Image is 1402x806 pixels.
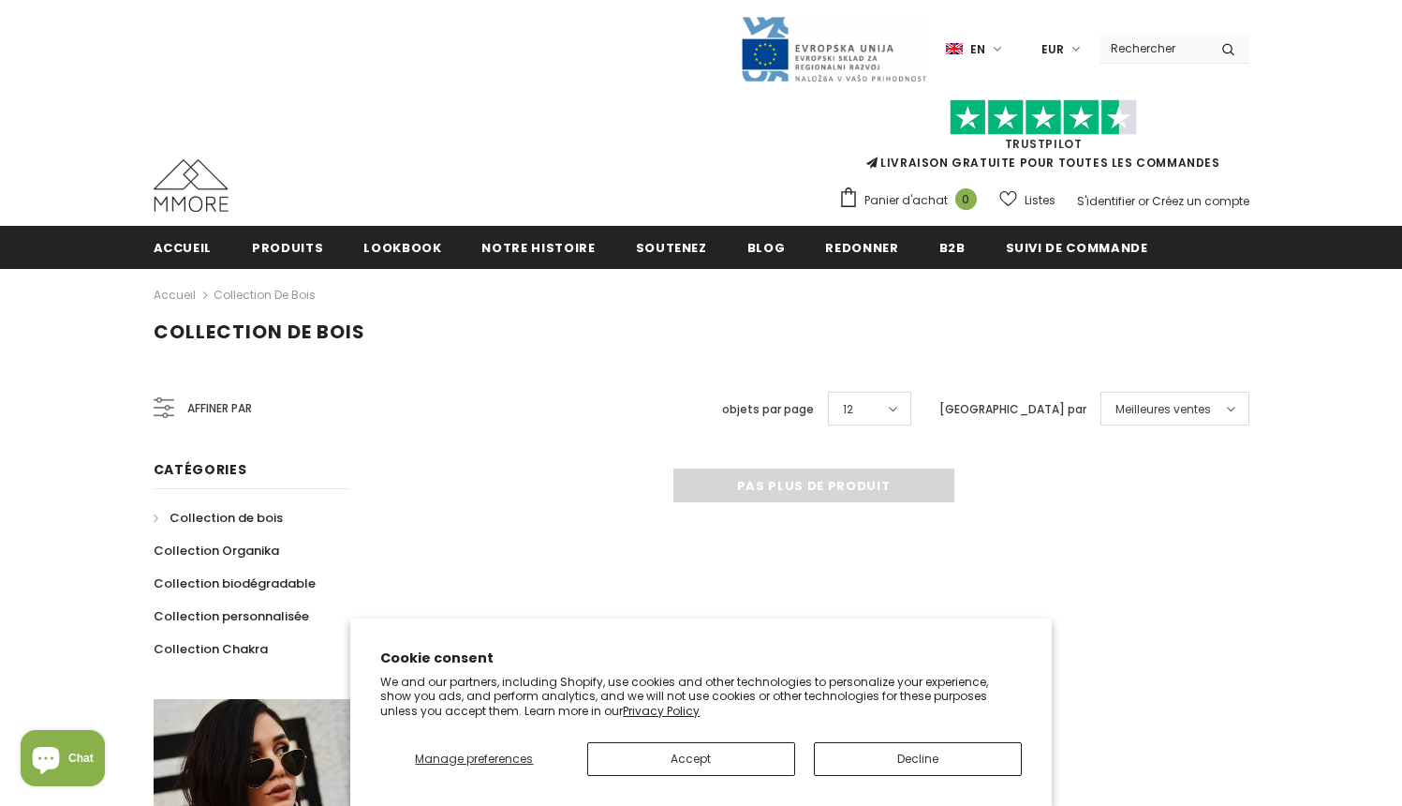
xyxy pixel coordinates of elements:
label: [GEOGRAPHIC_DATA] par [939,400,1086,419]
a: Collection de bois [154,501,283,534]
a: Listes [999,184,1055,216]
img: Javni Razpis [740,15,927,83]
inbox-online-store-chat: Shopify online store chat [15,730,111,791]
span: 12 [843,400,853,419]
a: Redonner [825,226,898,268]
a: S'identifier [1077,193,1135,209]
span: Collection de bois [154,319,365,345]
span: Affiner par [187,398,252,419]
span: Accueil [154,239,213,257]
span: Suivi de commande [1006,239,1148,257]
span: Panier d'achat [864,191,948,210]
span: Redonner [825,239,898,257]
a: Javni Razpis [740,40,927,56]
a: Collection Chakra [154,633,268,665]
span: or [1138,193,1149,209]
a: Accueil [154,226,213,268]
span: LIVRAISON GRATUITE POUR TOUTES LES COMMANDES [838,108,1249,171]
a: Collection de bois [214,287,316,303]
span: Produits [252,239,323,257]
span: Lookbook [363,239,441,257]
span: Collection biodégradable [154,575,316,592]
p: We and our partners, including Shopify, use cookies and other technologies to personalize your ex... [380,675,1022,719]
img: Cas MMORE [154,159,229,212]
span: en [970,40,985,59]
span: Notre histoire [481,239,595,257]
a: Privacy Policy [623,703,700,719]
a: Notre histoire [481,226,595,268]
span: Collection personnalisée [154,607,309,625]
span: Collection Organika [154,542,279,560]
span: Meilleures ventes [1115,400,1211,419]
button: Decline [814,742,1022,776]
a: Suivi de commande [1006,226,1148,268]
a: Produits [252,226,323,268]
span: B2B [939,239,966,257]
span: Manage preferences [415,751,533,767]
a: Accueil [154,284,196,306]
input: Search Site [1099,35,1207,62]
span: soutenez [636,239,707,257]
a: Collection Organika [154,534,279,567]
span: Blog [747,239,786,257]
a: Lookbook [363,226,441,268]
a: Collection personnalisée [154,600,309,633]
a: TrustPilot [1005,136,1083,152]
a: Panier d'achat 0 [838,187,986,215]
span: Listes [1025,191,1055,210]
h2: Cookie consent [380,649,1022,668]
span: Catégories [154,460,247,479]
button: Manage preferences [380,742,568,776]
span: 0 [955,188,977,210]
a: Collection biodégradable [154,567,316,600]
span: Collection Chakra [154,640,268,658]
label: objets par page [722,400,814,419]
span: Collection de bois [170,509,283,527]
img: Faites confiance aux étoiles pilotes [950,99,1137,136]
a: soutenez [636,226,707,268]
img: i-lang-1.png [946,41,963,57]
a: B2B [939,226,966,268]
a: Créez un compte [1152,193,1249,209]
span: EUR [1041,40,1064,59]
button: Accept [587,742,795,776]
a: Blog [747,226,786,268]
